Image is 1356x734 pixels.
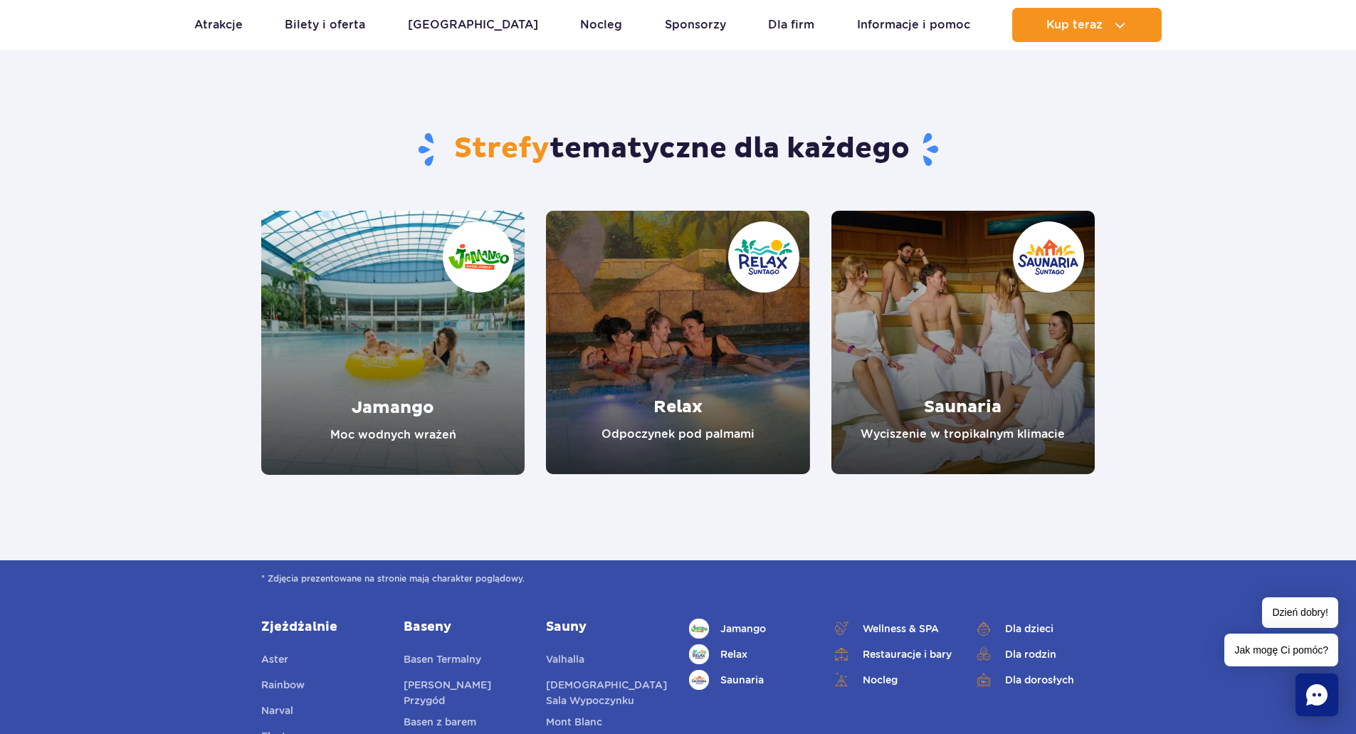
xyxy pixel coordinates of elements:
a: Restauracje i bary [831,644,952,664]
span: Valhalla [546,654,584,665]
span: Narval [261,705,293,716]
a: Basen Termalny [404,651,481,671]
a: Nocleg [831,670,952,690]
a: [PERSON_NAME] Przygód [404,677,525,708]
a: Dla firm [768,8,814,42]
a: [DEMOGRAPHIC_DATA] Sala Wypoczynku [546,677,667,708]
a: Basen z barem [404,714,476,734]
a: Nocleg [580,8,622,42]
a: Wellness & SPA [831,619,952,639]
a: Mont Blanc [546,714,602,734]
a: Atrakcje [194,8,243,42]
span: Wellness & SPA [863,621,939,636]
a: Relax [689,644,810,664]
span: Jamango [720,621,766,636]
span: Kup teraz [1046,19,1103,31]
a: Dla dorosłych [974,670,1095,690]
a: Sponsorzy [665,8,726,42]
a: Rainbow [261,677,305,697]
span: Strefy [454,131,550,167]
span: Rainbow [261,679,305,691]
a: Relax [546,211,809,474]
a: Baseny [404,619,525,636]
a: Narval [261,703,293,723]
div: Chat [1295,673,1338,716]
span: Jak mogę Ci pomóc? [1224,634,1338,666]
span: Dzień dobry! [1262,597,1338,628]
a: Dla dzieci [974,619,1095,639]
a: Sauny [546,619,667,636]
span: Mont Blanc [546,716,602,728]
a: Dla rodzin [974,644,1095,664]
a: Saunaria [831,211,1095,474]
span: Aster [261,654,288,665]
a: Jamango [261,211,525,475]
h2: tematyczne dla każdego [261,131,1095,168]
a: Valhalla [546,651,584,671]
a: Jamango [689,619,810,639]
a: Saunaria [689,670,810,690]
button: Kup teraz [1012,8,1162,42]
a: [GEOGRAPHIC_DATA] [408,8,538,42]
a: Bilety i oferta [285,8,365,42]
a: Zjeżdżalnie [261,619,382,636]
span: * Zdjęcia prezentowane na stronie mają charakter poglądowy. [261,572,1095,586]
a: Informacje i pomoc [857,8,970,42]
a: Aster [261,651,288,671]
